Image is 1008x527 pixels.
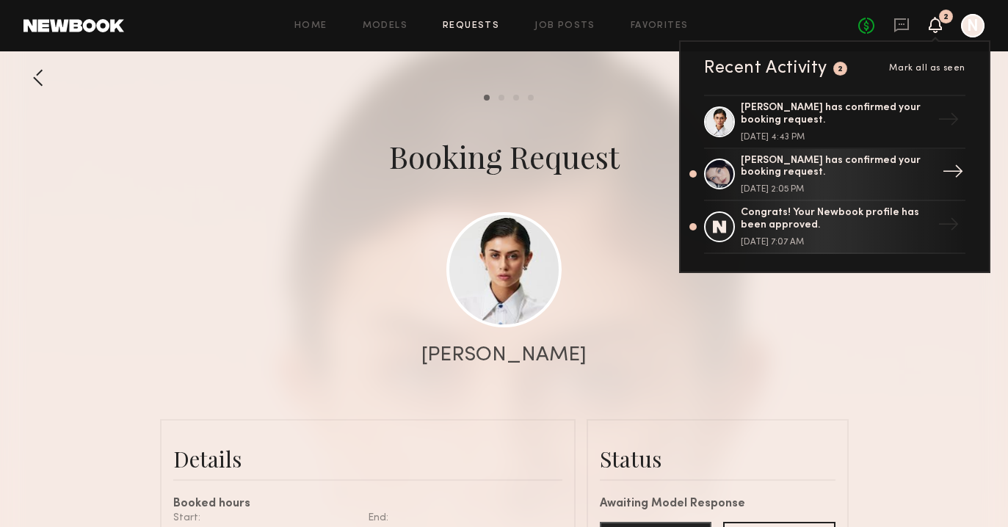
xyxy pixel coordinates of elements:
[173,498,562,510] div: Booked hours
[704,59,827,77] div: Recent Activity
[173,510,357,526] div: Start:
[936,155,970,193] div: →
[932,103,965,141] div: →
[389,136,620,177] div: Booking Request
[704,201,965,254] a: Congrats! Your Newbook profile has been approved.[DATE] 7:07 AM→
[741,185,932,194] div: [DATE] 2:05 PM
[368,510,551,526] div: End:
[943,13,949,21] div: 2
[363,21,407,31] a: Models
[704,149,965,202] a: [PERSON_NAME] has confirmed your booking request.[DATE] 2:05 PM→
[741,133,932,142] div: [DATE] 4:43 PM
[534,21,595,31] a: Job Posts
[741,102,932,127] div: [PERSON_NAME] has confirmed your booking request.
[889,64,965,73] span: Mark all as seen
[741,207,932,232] div: Congrats! Your Newbook profile has been approved.
[704,95,965,149] a: [PERSON_NAME] has confirmed your booking request.[DATE] 4:43 PM→
[443,21,499,31] a: Requests
[631,21,689,31] a: Favorites
[741,238,932,247] div: [DATE] 7:07 AM
[421,345,587,366] div: [PERSON_NAME]
[932,208,965,246] div: →
[961,14,985,37] a: N
[838,65,844,73] div: 2
[173,444,562,473] div: Details
[600,498,835,510] div: Awaiting Model Response
[600,444,835,473] div: Status
[741,155,932,180] div: [PERSON_NAME] has confirmed your booking request.
[294,21,327,31] a: Home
